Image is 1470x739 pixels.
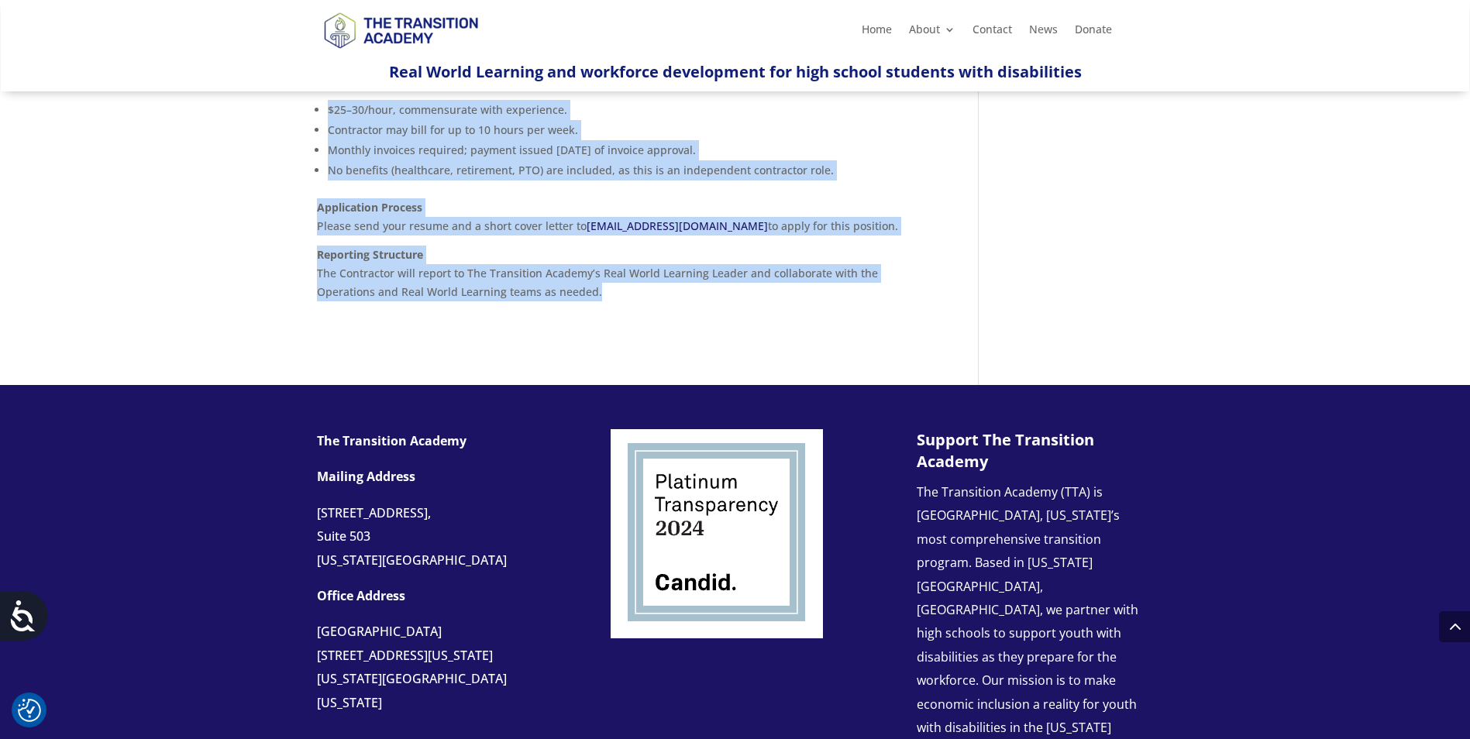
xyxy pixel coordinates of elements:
p: Please send your resume and a short cover letter to to apply for this position. [317,198,933,246]
img: TTA Brand_TTA Primary Logo_Horizontal_Light BG [317,2,484,57]
strong: Reporting Structure [317,247,423,262]
a: Contact [973,24,1012,41]
li: No benefits (healthcare, retirement, PTO) are included, as this is an independent contractor role. [328,160,933,180]
span: [STREET_ADDRESS][US_STATE] [317,647,493,664]
h3: Support The Transition Academy [917,429,1141,480]
a: Donate [1075,24,1112,41]
a: About [909,24,955,41]
div: [US_STATE][GEOGRAPHIC_DATA] [317,548,565,572]
li: $25–30/hour, commensurate with experience. [328,100,933,120]
li: Monthly invoices required; payment issued [DATE] of invoice approval. [328,140,933,160]
a: News [1029,24,1058,41]
img: Screenshot 2024-06-22 at 11.34.49 AM [611,429,823,638]
a: Home [862,24,892,41]
a: [EMAIL_ADDRESS][DOMAIN_NAME] [587,218,768,233]
button: Cookie Settings [18,699,41,722]
span: Real World Learning and workforce development for high school students with disabilities [389,61,1082,82]
p: [GEOGRAPHIC_DATA] [US_STATE][GEOGRAPHIC_DATA][US_STATE] [317,620,565,727]
li: Contractor may bill for up to 10 hours per week. [328,120,933,140]
div: Suite 503 [317,524,565,548]
a: Logo-Noticias [611,627,823,641]
strong: The Transition Academy [317,432,466,449]
strong: Application Process [317,200,422,215]
p: The Contractor will report to The Transition Academy’s Real World Learning Leader and collaborate... [317,246,933,301]
strong: Mailing Address [317,468,415,485]
div: [STREET_ADDRESS], [317,501,565,524]
img: Revisit consent button [18,699,41,722]
strong: Office Address [317,587,405,604]
a: Logo-Noticias [317,46,484,60]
